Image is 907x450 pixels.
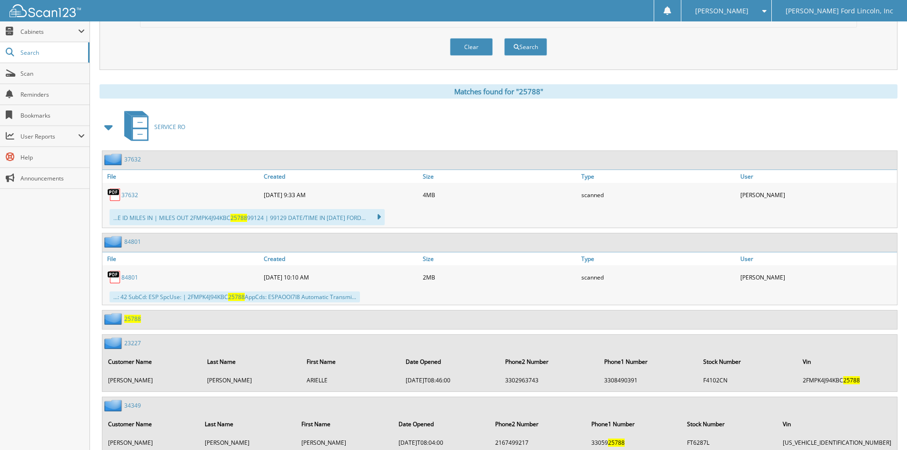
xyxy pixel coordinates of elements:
[20,174,85,182] span: Announcements
[698,352,797,371] th: Stock Number
[202,352,300,371] th: Last Name
[119,108,185,146] a: SERVICE RO
[738,252,897,265] a: User
[228,293,245,301] span: 25788
[104,313,124,325] img: folder2.png
[695,8,748,14] span: [PERSON_NAME]
[121,191,138,199] a: 37632
[579,185,738,204] div: scanned
[124,401,141,410] a: 34349
[20,28,78,36] span: Cabinets
[450,38,493,56] button: Clear
[261,185,420,204] div: [DATE] 9:33 AM
[200,414,296,434] th: Last Name
[682,414,777,434] th: Stock Number
[698,372,797,388] td: F4102CN
[104,153,124,165] img: folder2.png
[798,352,896,371] th: Vin
[110,291,360,302] div: ...: 42 SubCd: ESP SpcUse: | 2FMPK4J94KBC AppCds: ESPAOOI7I8 Automatic Transmi...
[420,252,579,265] a: Size
[102,170,261,183] a: File
[230,214,247,222] span: 25788
[10,4,81,17] img: scan123-logo-white.svg
[420,185,579,204] div: 4MB
[778,414,896,434] th: Vin
[420,170,579,183] a: Size
[261,252,420,265] a: Created
[20,153,85,161] span: Help
[738,170,897,183] a: User
[103,414,199,434] th: Customer Name
[202,372,300,388] td: [PERSON_NAME]
[786,8,893,14] span: [PERSON_NAME] Ford Lincoln, Inc
[394,414,489,434] th: Date Opened
[297,414,392,434] th: First Name
[20,49,83,57] span: Search
[102,252,261,265] a: File
[107,188,121,202] img: PDF.png
[20,132,78,140] span: User Reports
[104,337,124,349] img: folder2.png
[20,111,85,120] span: Bookmarks
[261,170,420,183] a: Created
[490,414,586,434] th: Phone2 Number
[103,372,201,388] td: [PERSON_NAME]
[302,352,400,371] th: First Name
[738,185,897,204] div: [PERSON_NAME]
[104,400,124,411] img: folder2.png
[420,268,579,287] div: 2MB
[579,252,738,265] a: Type
[599,352,698,371] th: Phone1 Number
[798,372,896,388] td: 2FMPK4J94KBC
[302,372,400,388] td: ARIELLE
[124,155,141,163] a: 37632
[500,372,598,388] td: 3302963743
[103,352,201,371] th: Customer Name
[599,372,698,388] td: 3308490391
[579,170,738,183] a: Type
[587,414,682,434] th: Phone1 Number
[20,90,85,99] span: Reminders
[110,209,385,225] div: ...E ID MILES IN | MILES OUT 2FMPK4J94KBC 99124 | 99129 DATE/TIME IN [DATE] FORD...
[401,352,499,371] th: Date Opened
[500,352,598,371] th: Phone2 Number
[20,70,85,78] span: Scan
[504,38,547,56] button: Search
[608,439,625,447] span: 25788
[100,84,897,99] div: Matches found for "25788"
[401,372,499,388] td: [DATE]T08:46:00
[154,123,185,131] span: SERVICE RO
[859,404,907,450] iframe: Chat Widget
[104,236,124,248] img: folder2.png
[124,315,141,323] a: 25788
[738,268,897,287] div: [PERSON_NAME]
[261,268,420,287] div: [DATE] 10:10 AM
[107,270,121,284] img: PDF.png
[124,238,141,246] a: 84801
[121,273,138,281] a: 84801
[843,376,860,384] span: 25788
[579,268,738,287] div: scanned
[124,339,141,347] a: 23227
